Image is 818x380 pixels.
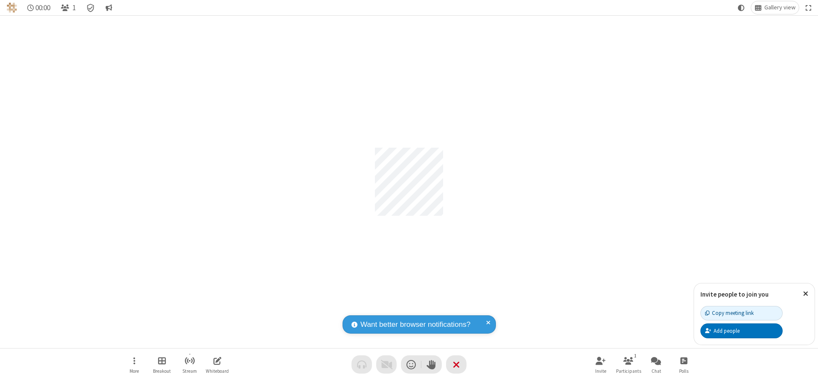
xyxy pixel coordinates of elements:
button: Send a reaction [401,355,421,374]
span: Invite [595,369,606,374]
span: Polls [679,369,688,374]
button: Conversation [102,1,115,14]
button: Open poll [671,352,697,377]
span: 1 [72,4,76,12]
button: Open shared whiteboard [204,352,230,377]
button: Video [376,355,397,374]
button: Invite participants (Alt+I) [588,352,613,377]
button: Open participant list [57,1,79,14]
span: Participants [616,369,641,374]
button: Close popover [797,283,815,304]
div: Meeting details Encryption enabled [83,1,99,14]
button: Start streaming [177,352,202,377]
img: QA Selenium DO NOT DELETE OR CHANGE [7,3,17,13]
div: 1 [632,352,639,360]
button: Change layout [751,1,799,14]
button: Open participant list [616,352,641,377]
button: Manage Breakout Rooms [149,352,175,377]
span: Gallery view [764,4,795,11]
span: Breakout [153,369,171,374]
span: 00:00 [35,4,50,12]
button: Copy meeting link [700,306,783,320]
button: Add people [700,323,783,338]
div: Copy meeting link [705,309,754,317]
label: Invite people to join you [700,290,769,298]
span: More [130,369,139,374]
span: Chat [651,369,661,374]
button: Open chat [643,352,669,377]
button: Fullscreen [802,1,815,14]
button: Audio problem - check your Internet connection or call by phone [351,355,372,374]
div: Timer [24,1,54,14]
button: Raise hand [421,355,442,374]
span: Want better browser notifications? [360,319,470,330]
span: Whiteboard [206,369,229,374]
button: End or leave meeting [446,355,467,374]
span: Stream [182,369,197,374]
button: Using system theme [734,1,748,14]
button: Open menu [121,352,147,377]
